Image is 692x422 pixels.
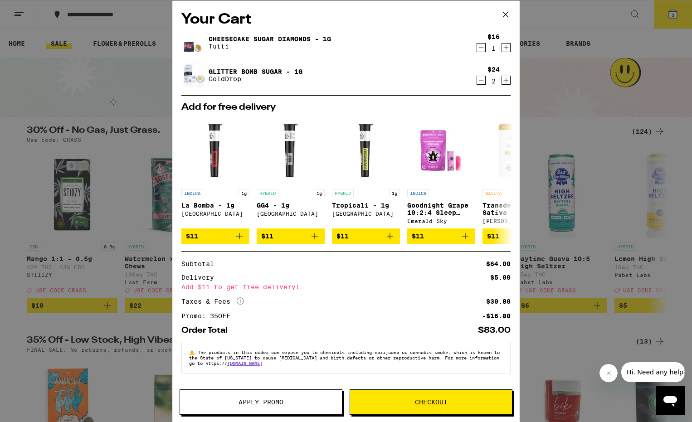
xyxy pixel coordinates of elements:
[189,349,198,355] span: ⚠️
[482,189,504,197] p: SATIVA
[502,76,511,85] button: Increment
[487,78,500,85] div: 2
[209,43,331,50] p: Tutti
[181,313,237,319] div: Promo: 35OFF
[332,211,400,217] div: [GEOGRAPHIC_DATA]
[482,228,551,244] button: Add to bag
[181,261,220,267] div: Subtotal
[332,202,400,209] p: Tropicali - 1g
[407,218,475,224] div: Emerald Sky
[389,189,400,197] p: 1g
[487,45,500,52] div: 1
[209,35,331,43] a: Cheesecake Sugar Diamonds - 1g
[314,189,325,197] p: 1g
[477,76,486,85] button: Decrement
[181,228,249,244] button: Add to bag
[407,116,475,184] img: Emerald Sky - Goodnight Grape 10:2:4 Sleep Gummies
[412,233,424,240] span: $11
[180,389,342,415] button: Apply Promo
[482,218,551,224] div: [PERSON_NAME]'s Medicinals
[599,364,618,382] iframe: Close message
[482,313,511,319] div: -$16.80
[257,116,325,228] a: Open page for GG4 - 1g from Fog City Farms
[181,189,203,197] p: INDICA
[656,386,685,415] iframe: Button to launch messaging window
[181,284,511,290] div: Add $11 to get free delivery!
[415,399,448,405] span: Checkout
[487,66,500,73] div: $24
[502,43,511,52] button: Increment
[181,10,511,30] h2: Your Cart
[239,399,283,405] span: Apply Promo
[482,116,551,228] a: Open page for Transdermal THC Sativa Patch from Mary's Medicinals
[181,274,220,281] div: Delivery
[5,6,65,14] span: Hi. Need any help?
[407,228,475,244] button: Add to bag
[257,211,325,217] div: [GEOGRAPHIC_DATA]
[257,189,278,197] p: HYBRID
[181,326,234,335] div: Order Total
[336,233,349,240] span: $11
[486,298,511,305] div: $30.80
[486,261,511,267] div: $64.00
[181,116,249,184] img: Fog City Farms - La Bomba - 1g
[332,116,400,228] a: Open page for Tropicali - 1g from Fog City Farms
[487,33,500,40] div: $16
[477,43,486,52] button: Decrement
[181,116,249,228] a: Open page for La Bomba - 1g from Fog City Farms
[181,202,249,209] p: La Bomba - 1g
[487,233,499,240] span: $11
[482,202,551,216] p: Transdermal THC Sativa Patch
[181,211,249,217] div: [GEOGRAPHIC_DATA]
[181,103,511,112] h2: Add for free delivery
[261,233,273,240] span: $11
[350,389,512,415] button: Checkout
[621,362,685,382] iframe: Message from company
[407,189,429,197] p: INDICA
[257,116,325,184] img: Fog City Farms - GG4 - 1g
[332,228,400,244] button: Add to bag
[257,228,325,244] button: Add to bag
[181,297,244,306] div: Taxes & Fees
[181,60,207,91] img: Glitter Bomb Sugar - 1g
[332,189,354,197] p: HYBRID
[186,233,198,240] span: $11
[407,202,475,216] p: Goodnight Grape 10:2:4 Sleep Gummies
[332,116,400,184] img: Fog City Farms - Tropicali - 1g
[189,349,500,366] span: The products in this order can expose you to chemicals including marijuana or cannabis smoke, whi...
[209,68,302,75] a: Glitter Bomb Sugar - 1g
[239,189,249,197] p: 1g
[490,274,511,281] div: $5.00
[257,202,325,209] p: GG4 - 1g
[407,116,475,228] a: Open page for Goodnight Grape 10:2:4 Sleep Gummies from Emerald Sky
[181,30,207,55] img: Cheesecake Sugar Diamonds - 1g
[209,75,302,82] p: GoldDrop
[482,116,551,184] img: Mary's Medicinals - Transdermal THC Sativa Patch
[478,326,511,335] div: $83.00
[227,360,263,366] a: [DOMAIN_NAME]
